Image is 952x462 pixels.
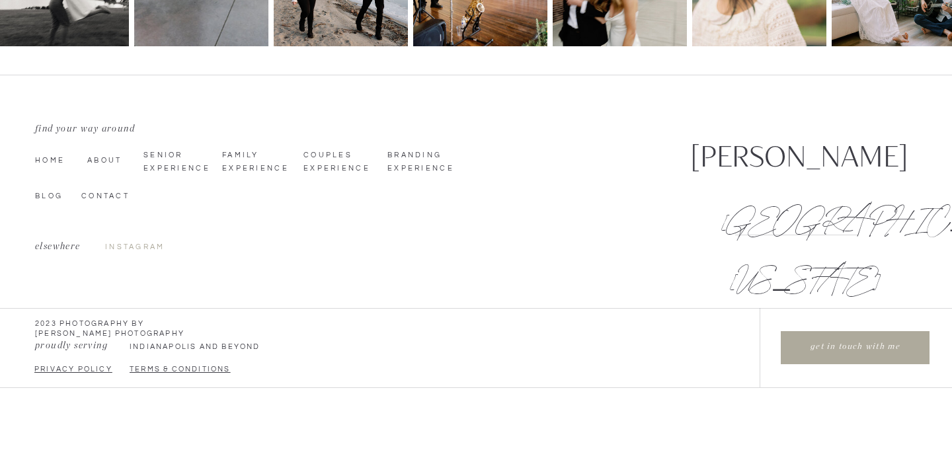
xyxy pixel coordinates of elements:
a: About [87,154,133,165]
a: get in touch with me [783,340,928,355]
p: find your way around [35,121,171,132]
p: 2023 Photography by [PERSON_NAME] Photography [35,319,315,331]
a: Terms & Conditions [130,364,239,377]
a: home [35,154,81,165]
a: Contact [81,190,148,200]
u: PRIVACY POLICY [34,366,112,373]
a: Senior Experience [143,149,206,174]
a: Family Experience [222,149,284,174]
a: Branding Experience [387,149,458,172]
u: Terms & Conditions [130,366,231,373]
a: PRIVACY POLICY [34,364,116,377]
p: proudly serving [35,338,114,354]
a: Couples Experience [303,149,366,174]
a: InstagraM [105,241,165,251]
p: elsewhere [35,239,97,251]
p: Indianapolis and Beyond [130,342,409,354]
a: [PERSON_NAME] [669,141,929,177]
p: [GEOGRAPHIC_DATA], [US_STATE] [721,193,888,272]
a: Blog [35,190,77,200]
